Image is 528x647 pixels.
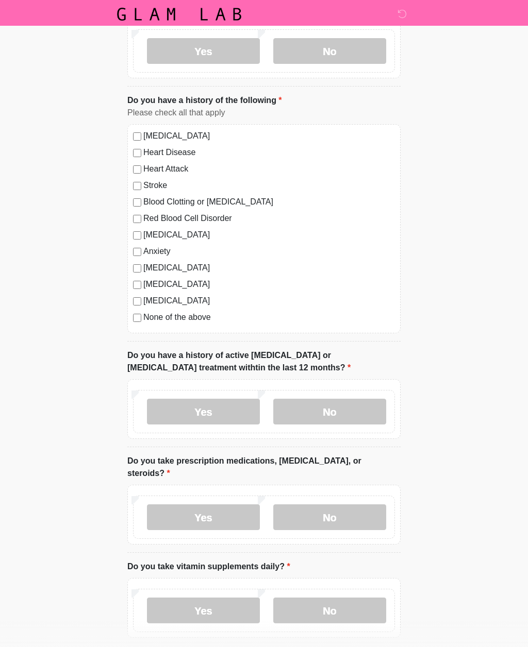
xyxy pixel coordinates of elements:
label: Stroke [143,179,395,192]
label: No [273,598,386,623]
label: Do you have a history of the following [127,94,282,107]
label: [MEDICAL_DATA] [143,295,395,307]
label: [MEDICAL_DATA] [143,229,395,241]
label: Heart Disease [143,146,395,159]
label: Blood Clotting or [MEDICAL_DATA] [143,196,395,208]
label: Do you take vitamin supplements daily? [127,560,290,573]
input: [MEDICAL_DATA] [133,297,141,305]
label: Yes [147,598,260,623]
input: Anxiety [133,248,141,256]
label: No [273,504,386,530]
label: Heart Attack [143,163,395,175]
label: No [273,38,386,64]
label: Yes [147,504,260,530]
label: No [273,399,386,424]
input: Blood Clotting or [MEDICAL_DATA] [133,198,141,207]
label: Yes [147,38,260,64]
label: Do you have a history of active [MEDICAL_DATA] or [MEDICAL_DATA] treatment withtin the last 12 mo... [127,349,401,374]
label: [MEDICAL_DATA] [143,278,395,291]
input: [MEDICAL_DATA] [133,231,141,240]
input: Heart Attack [133,165,141,174]
input: Heart Disease [133,149,141,157]
label: Red Blood Cell Disorder [143,212,395,225]
img: Glam Lab Logo [117,8,241,21]
input: None of the above [133,314,141,322]
input: Stroke [133,182,141,190]
input: Red Blood Cell Disorder [133,215,141,223]
label: Yes [147,399,260,424]
label: Anxiety [143,245,395,258]
input: [MEDICAL_DATA] [133,132,141,141]
div: Please check all that apply [127,107,401,119]
label: [MEDICAL_DATA] [143,130,395,142]
input: [MEDICAL_DATA] [133,264,141,273]
label: None of the above [143,311,395,323]
label: [MEDICAL_DATA] [143,262,395,274]
label: Do you take prescription medications, [MEDICAL_DATA], or steroids? [127,455,401,480]
input: [MEDICAL_DATA] [133,281,141,289]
